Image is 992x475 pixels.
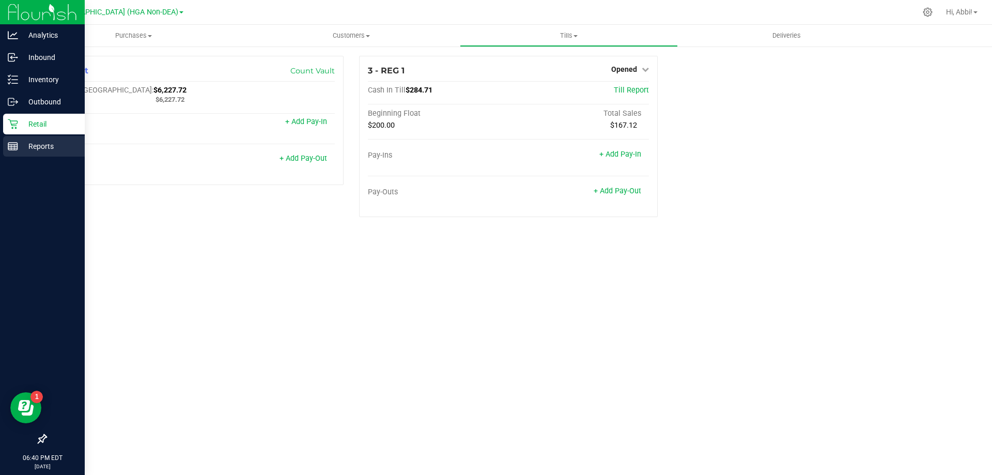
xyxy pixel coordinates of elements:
[594,187,641,195] a: + Add Pay-Out
[368,66,405,75] span: 3 - REG 1
[368,188,508,197] div: Pay-Outs
[54,86,153,95] span: Cash In [GEOGRAPHIC_DATA]:
[25,25,242,47] a: Purchases
[54,118,195,128] div: Pay-Ins
[8,52,18,63] inline-svg: Inbound
[406,86,432,95] span: $284.71
[8,74,18,85] inline-svg: Inventory
[10,392,41,423] iframe: Resource center
[368,109,508,118] div: Beginning Float
[921,7,934,17] div: Manage settings
[285,117,327,126] a: + Add Pay-In
[460,31,677,40] span: Tills
[18,29,80,41] p: Analytics
[5,463,80,470] p: [DATE]
[243,31,459,40] span: Customers
[18,118,80,130] p: Retail
[30,8,178,17] span: PNW.7-[GEOGRAPHIC_DATA] (HGA Non-DEA)
[156,96,184,103] span: $6,227.72
[290,66,335,75] a: Count Vault
[18,51,80,64] p: Inbound
[8,119,18,129] inline-svg: Retail
[18,96,80,108] p: Outbound
[368,86,406,95] span: Cash In Till
[678,25,895,47] a: Deliveries
[611,65,637,73] span: Opened
[8,97,18,107] inline-svg: Outbound
[599,150,641,159] a: + Add Pay-In
[758,31,815,40] span: Deliveries
[368,121,395,130] span: $200.00
[242,25,460,47] a: Customers
[280,154,327,163] a: + Add Pay-Out
[460,25,677,47] a: Tills
[153,86,187,95] span: $6,227.72
[368,151,508,160] div: Pay-Ins
[610,121,637,130] span: $167.12
[18,140,80,152] p: Reports
[18,73,80,86] p: Inventory
[614,86,649,95] a: Till Report
[946,8,972,16] span: Hi, Abbi!
[30,391,43,403] iframe: Resource center unread badge
[25,31,242,40] span: Purchases
[8,141,18,151] inline-svg: Reports
[508,109,649,118] div: Total Sales
[5,453,80,463] p: 06:40 PM EDT
[8,30,18,40] inline-svg: Analytics
[54,155,195,164] div: Pay-Outs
